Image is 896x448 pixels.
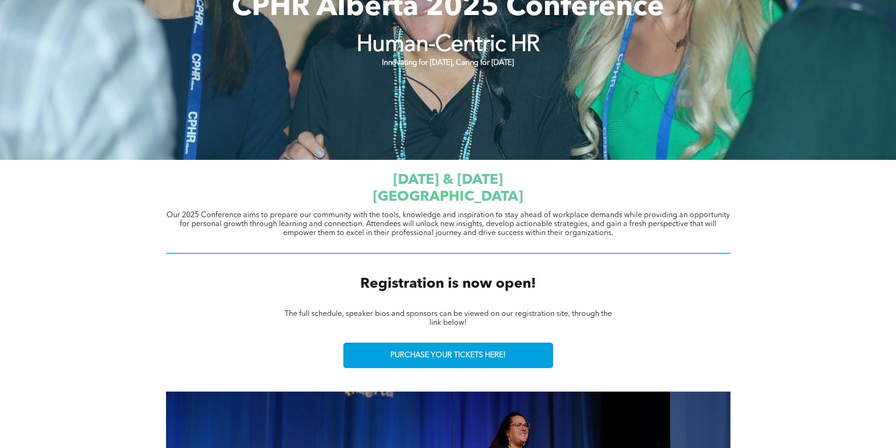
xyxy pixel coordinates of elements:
span: [DATE] & [DATE] [393,173,503,187]
span: [GEOGRAPHIC_DATA] [373,190,523,204]
span: Our 2025 Conference aims to prepare our community with the tools, knowledge and inspiration to st... [167,212,730,237]
span: The full schedule, speaker bios and sponsors can be viewed on our registration site, through the ... [285,310,612,327]
span: Registration is now open! [360,277,536,291]
strong: Human-Centric HR [357,34,540,56]
strong: Innovating for [DATE], Caring for [DATE] [382,59,514,67]
span: PURCHASE YOUR TICKETS HERE! [390,351,506,360]
a: PURCHASE YOUR TICKETS HERE! [343,343,553,368]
